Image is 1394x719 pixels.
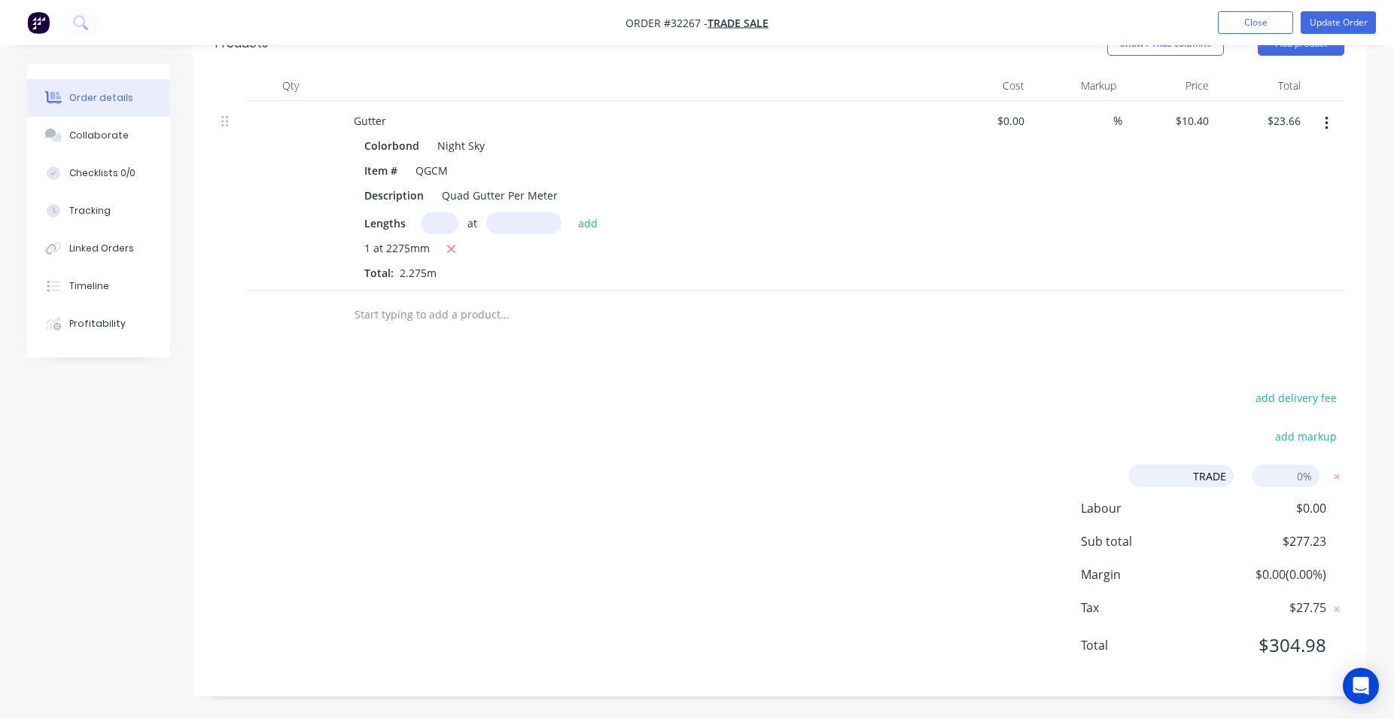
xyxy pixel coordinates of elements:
span: $27.75 [1215,599,1326,617]
button: Profitability [27,305,170,343]
span: Total [1081,636,1215,654]
span: Tax [1081,599,1215,617]
button: Close [1218,11,1293,34]
span: Order #32267 - [625,16,708,30]
div: Qty [245,71,336,101]
span: Margin [1081,565,1215,583]
input: 0% [1252,465,1319,487]
span: 2.275m [394,266,443,280]
div: Description [358,184,430,206]
span: $0.00 [1215,499,1326,517]
button: Linked Orders [27,230,170,267]
div: QGCM [409,160,454,181]
input: Start typing to add a product... [354,300,655,330]
div: Markup [1030,71,1123,101]
div: Night Sky [431,135,485,157]
img: Factory [27,11,50,34]
button: Update Order [1301,11,1376,34]
button: Tracking [27,192,170,230]
span: Labour [1081,499,1215,517]
button: add delivery fee [1247,388,1344,408]
span: $304.98 [1215,632,1326,659]
span: Total: [364,266,394,280]
div: Collaborate [69,129,129,142]
div: Total [1215,71,1307,101]
span: $277.23 [1215,532,1326,550]
button: Timeline [27,267,170,305]
span: Lengths [364,215,406,231]
div: Linked Orders [69,242,134,255]
div: Price [1122,71,1215,101]
div: Profitability [69,317,126,331]
span: 1 at 2275mm [364,240,430,259]
a: TRADE SALE [708,16,769,30]
div: Quad Gutter Per Meter [436,184,564,206]
button: add [571,212,606,233]
div: Order details [69,91,133,105]
div: Timeline [69,279,109,293]
div: Tracking [69,204,111,218]
span: Sub total [1081,532,1215,550]
span: % [1113,112,1122,129]
span: at [467,215,477,231]
div: Item # [358,160,403,181]
span: $0.00 ( 0.00 %) [1215,565,1326,583]
div: Cost [938,71,1030,101]
div: Open Intercom Messenger [1343,668,1379,704]
div: Gutter [342,110,398,132]
input: Discount name (Optional) [1128,465,1234,487]
button: add markup [1267,426,1344,446]
div: Colorbond [364,135,425,157]
div: Checklists 0/0 [69,166,135,180]
button: Collaborate [27,117,170,154]
button: Order details [27,79,170,117]
button: Checklists 0/0 [27,154,170,192]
